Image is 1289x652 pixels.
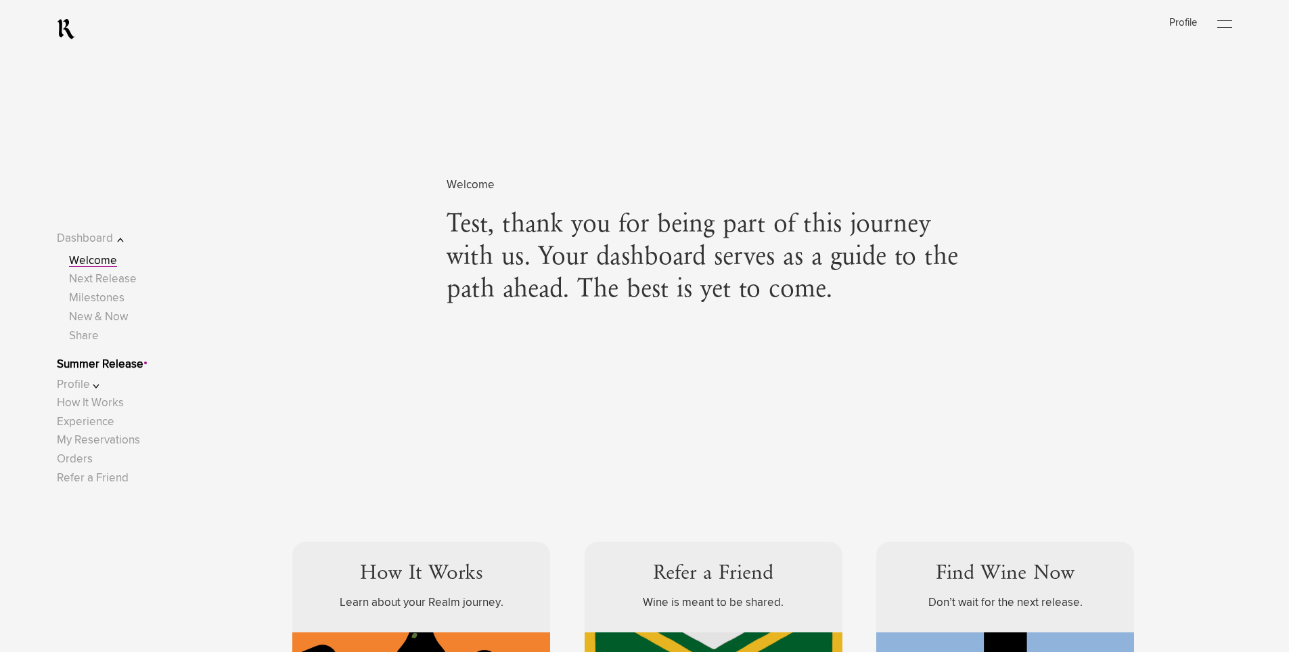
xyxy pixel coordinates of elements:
a: New & Now [69,311,128,323]
a: Experience [57,416,114,428]
div: Don’t wait for the next release. [897,594,1114,612]
a: Milestones [69,292,125,304]
div: Learn about your Realm journey. [313,594,530,612]
button: Dashboard [57,230,143,248]
a: Next Release [69,274,137,285]
a: Summer Release [57,359,143,370]
a: Refer a Friend [57,473,129,484]
a: Welcome [69,255,117,267]
a: My Reservations [57,435,140,446]
a: Orders [57,454,93,465]
a: RealmCellars [57,18,75,40]
button: Profile [57,376,143,394]
a: Share [69,330,99,342]
a: Profile [1169,18,1197,28]
h3: How It Works [360,562,483,587]
a: How It Works [57,397,124,409]
span: Welcome [447,176,979,194]
h3: Find Wine Now [936,562,1075,587]
h3: Refer a Friend [653,562,773,587]
div: Wine is meant to be shared. [605,594,822,612]
span: Test, thank you for being part of this journey with us. Your dashboard serves as a guide to the p... [447,209,979,307]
